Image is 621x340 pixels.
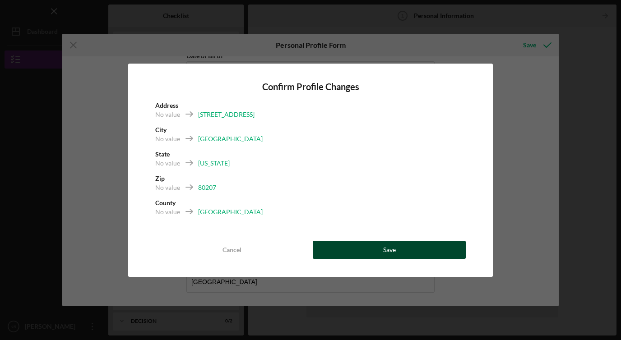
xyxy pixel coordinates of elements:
div: Save [383,241,396,259]
b: County [155,199,176,207]
div: No value [155,159,180,168]
div: No value [155,134,180,143]
div: Cancel [222,241,241,259]
b: Zip [155,175,165,182]
b: Address [155,101,178,109]
div: [STREET_ADDRESS] [198,110,255,119]
div: [GEOGRAPHIC_DATA] [198,134,263,143]
div: 80207 [198,183,216,192]
div: [US_STATE] [198,159,230,168]
div: No value [155,207,180,216]
h4: Confirm Profile Changes [155,82,466,92]
button: Cancel [155,241,308,259]
div: [GEOGRAPHIC_DATA] [198,207,263,216]
button: Save [313,241,466,259]
div: No value [155,183,180,192]
b: City [155,126,167,133]
div: No value [155,110,180,119]
b: State [155,150,170,158]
